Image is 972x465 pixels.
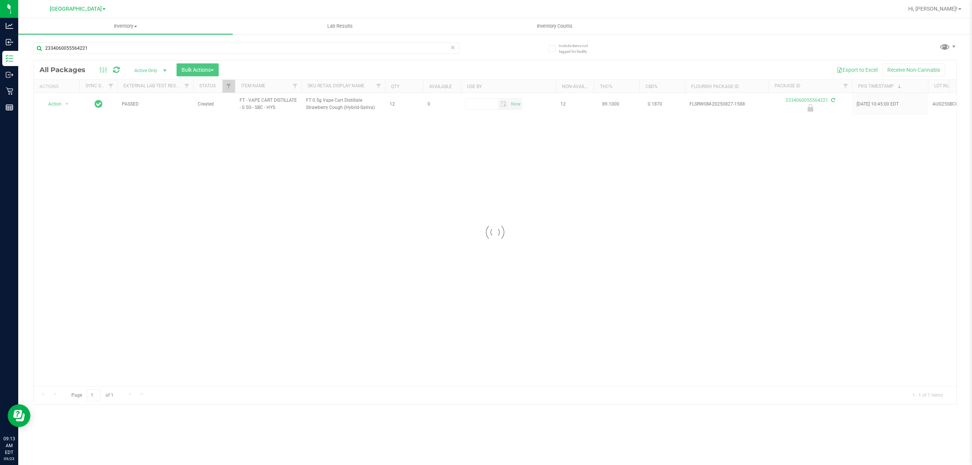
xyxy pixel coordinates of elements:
input: Search Package ID, Item Name, SKU, Lot or Part Number... [33,43,459,54]
inline-svg: Reports [6,104,13,111]
span: Lab Results [317,23,363,30]
inline-svg: Retail [6,87,13,95]
a: Lab Results [233,18,447,34]
inline-svg: Analytics [6,22,13,30]
span: Hi, [PERSON_NAME]! [908,6,958,12]
inline-svg: Inventory [6,55,13,62]
inline-svg: Outbound [6,71,13,79]
p: 09:13 AM EDT [3,435,15,456]
inline-svg: Inbound [6,38,13,46]
a: Inventory Counts [447,18,662,34]
iframe: Resource center [8,404,30,427]
span: Inventory Counts [527,23,583,30]
span: [GEOGRAPHIC_DATA] [50,6,102,12]
a: Inventory [18,18,233,34]
span: Clear [450,43,455,52]
p: 09/23 [3,456,15,462]
span: Inventory [18,23,233,30]
span: Include items not tagged for facility [559,43,597,54]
